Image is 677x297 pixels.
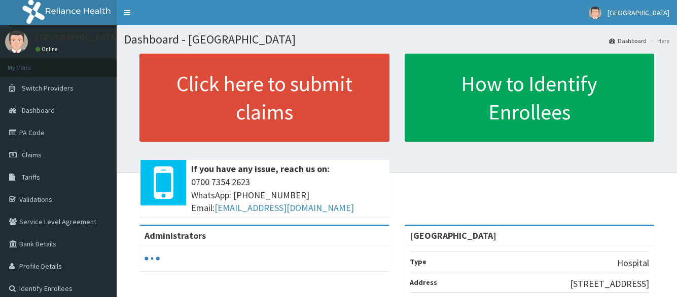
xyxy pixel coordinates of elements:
span: [GEOGRAPHIC_DATA] [608,8,669,17]
b: Address [410,278,437,287]
p: [STREET_ADDRESS] [570,277,649,290]
a: Dashboard [609,36,647,45]
a: How to Identify Enrollees [405,54,655,142]
img: User Image [589,7,601,19]
a: [EMAIL_ADDRESS][DOMAIN_NAME] [215,202,354,214]
b: If you have any issue, reach us on: [191,163,330,175]
a: Online [35,46,60,53]
img: User Image [5,30,28,53]
span: Dashboard [22,106,55,115]
a: Click here to submit claims [139,54,389,142]
span: 0700 7354 2623 WhatsApp: [PHONE_NUMBER] Email: [191,176,384,215]
svg: audio-loading [145,251,160,266]
span: Tariffs [22,173,40,182]
p: [GEOGRAPHIC_DATA] [35,33,119,42]
h1: Dashboard - [GEOGRAPHIC_DATA] [124,33,669,46]
b: Administrators [145,230,206,241]
p: Hospital [617,257,649,270]
li: Here [648,36,669,45]
span: Claims [22,150,42,159]
span: Switch Providers [22,83,74,93]
b: Type [410,257,426,266]
strong: [GEOGRAPHIC_DATA] [410,230,496,241]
